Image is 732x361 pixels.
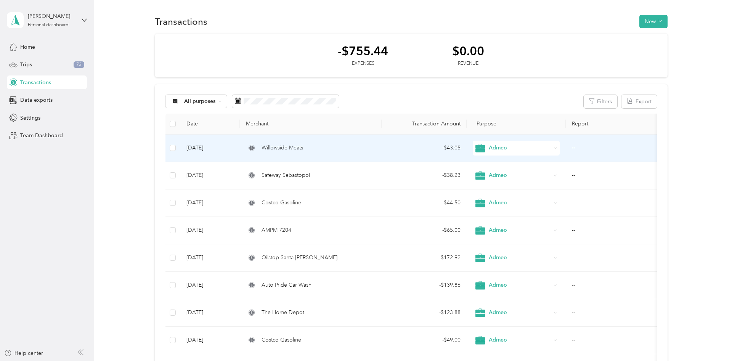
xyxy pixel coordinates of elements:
td: -- [566,244,660,272]
span: Purpose [473,120,497,127]
div: [PERSON_NAME] [28,12,75,20]
div: - $65.00 [388,226,461,234]
td: -- [566,135,660,162]
h1: Transactions [155,18,207,26]
div: Expenses [338,60,388,67]
div: Revenue [452,60,484,67]
td: [DATE] [180,244,240,272]
button: Filters [584,95,617,108]
td: [DATE] [180,299,240,327]
span: Auto Pride Car Wash [262,281,311,289]
td: -- [566,162,660,189]
span: Settings [20,114,40,122]
span: Team Dashboard [20,132,63,140]
td: -- [566,272,660,299]
span: Admeo [489,281,551,289]
div: -$755.44 [338,44,388,58]
div: - $172.92 [388,254,461,262]
td: [DATE] [180,162,240,189]
span: Admeo [489,226,551,234]
span: Safeway Sebastopol [262,171,310,180]
td: -- [566,299,660,327]
div: - $123.88 [388,308,461,317]
td: [DATE] [180,272,240,299]
th: Report [566,114,660,135]
span: Admeo [489,144,551,152]
span: Trips [20,61,32,69]
iframe: Everlance-gr Chat Button Frame [689,318,732,361]
button: Help center [4,349,43,357]
div: $0.00 [452,44,484,58]
span: Admeo [489,308,551,317]
button: New [639,15,668,28]
span: The Home Depot [262,308,304,317]
span: Costco Gasoline [262,199,301,207]
td: -- [566,189,660,217]
span: AMPM 7204 [262,226,291,234]
button: Export [621,95,657,108]
div: - $49.00 [388,336,461,344]
td: [DATE] [180,217,240,244]
span: Willowside Meats [262,144,303,152]
td: -- [566,327,660,354]
span: Costco Gasoline [262,336,301,344]
span: Oilstop Santa [PERSON_NAME] [262,254,337,262]
div: - $38.23 [388,171,461,180]
div: - $44.50 [388,199,461,207]
th: Transaction Amount [382,114,467,135]
td: -- [566,217,660,244]
td: [DATE] [180,327,240,354]
div: - $139.86 [388,281,461,289]
td: [DATE] [180,189,240,217]
span: Transactions [20,79,51,87]
span: Admeo [489,254,551,262]
div: Personal dashboard [28,23,69,27]
td: [DATE] [180,135,240,162]
span: Data exports [20,96,53,104]
span: All purposes [184,99,216,104]
th: Date [180,114,240,135]
th: Merchant [240,114,382,135]
span: Admeo [489,171,551,180]
span: 73 [74,61,84,68]
span: Admeo [489,199,551,207]
span: Admeo [489,336,551,344]
span: Home [20,43,35,51]
div: - $43.05 [388,144,461,152]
